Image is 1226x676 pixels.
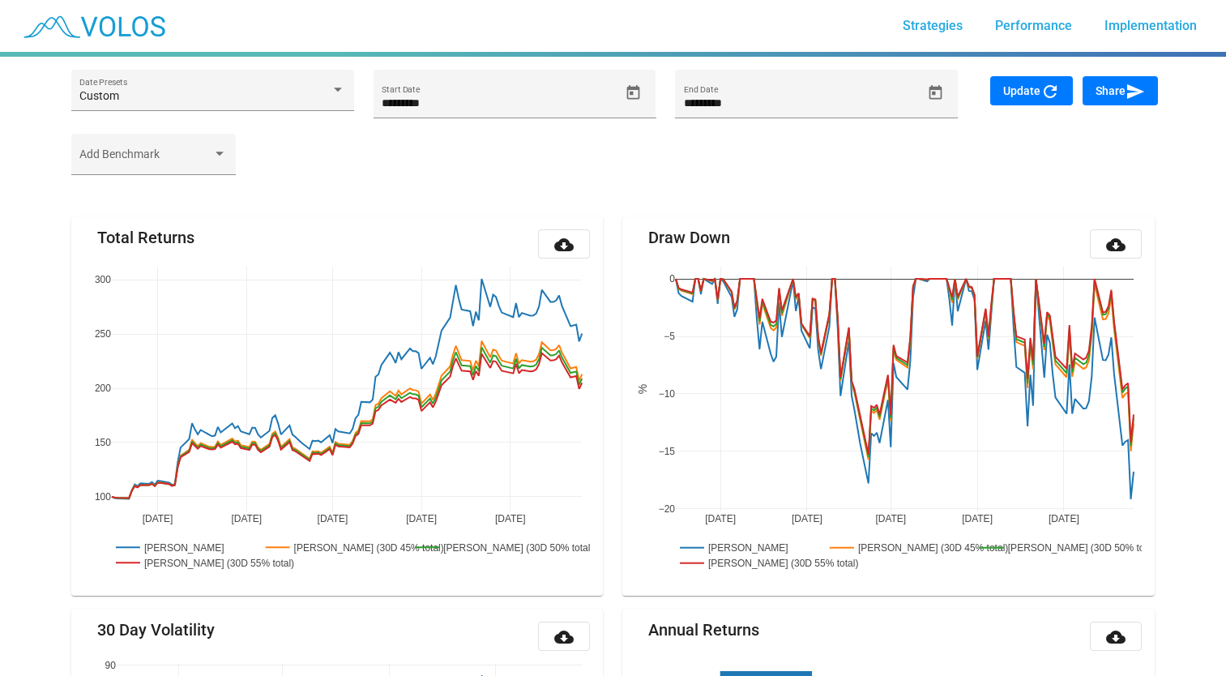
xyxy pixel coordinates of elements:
a: Strategies [890,11,976,41]
mat-icon: cloud_download [1106,627,1126,647]
span: Implementation [1104,18,1197,33]
span: Custom [79,89,119,102]
mat-icon: send [1126,82,1145,101]
span: Share [1096,84,1145,97]
mat-card-title: Total Returns [97,229,194,246]
mat-icon: cloud_download [554,235,574,255]
span: Performance [995,18,1072,33]
mat-card-title: 30 Day Volatility [97,622,215,638]
mat-card-title: Annual Returns [648,622,759,638]
button: Update [990,76,1073,105]
mat-icon: cloud_download [554,627,574,647]
mat-icon: cloud_download [1106,235,1126,255]
button: Open calendar [921,79,950,107]
button: Open calendar [619,79,647,107]
span: Strategies [903,18,963,33]
img: blue_transparent.png [13,6,173,46]
a: Implementation [1091,11,1210,41]
span: Update [1003,84,1060,97]
mat-icon: refresh [1040,82,1060,101]
a: Performance [982,11,1085,41]
button: Share [1083,76,1158,105]
mat-card-title: Draw Down [648,229,730,246]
